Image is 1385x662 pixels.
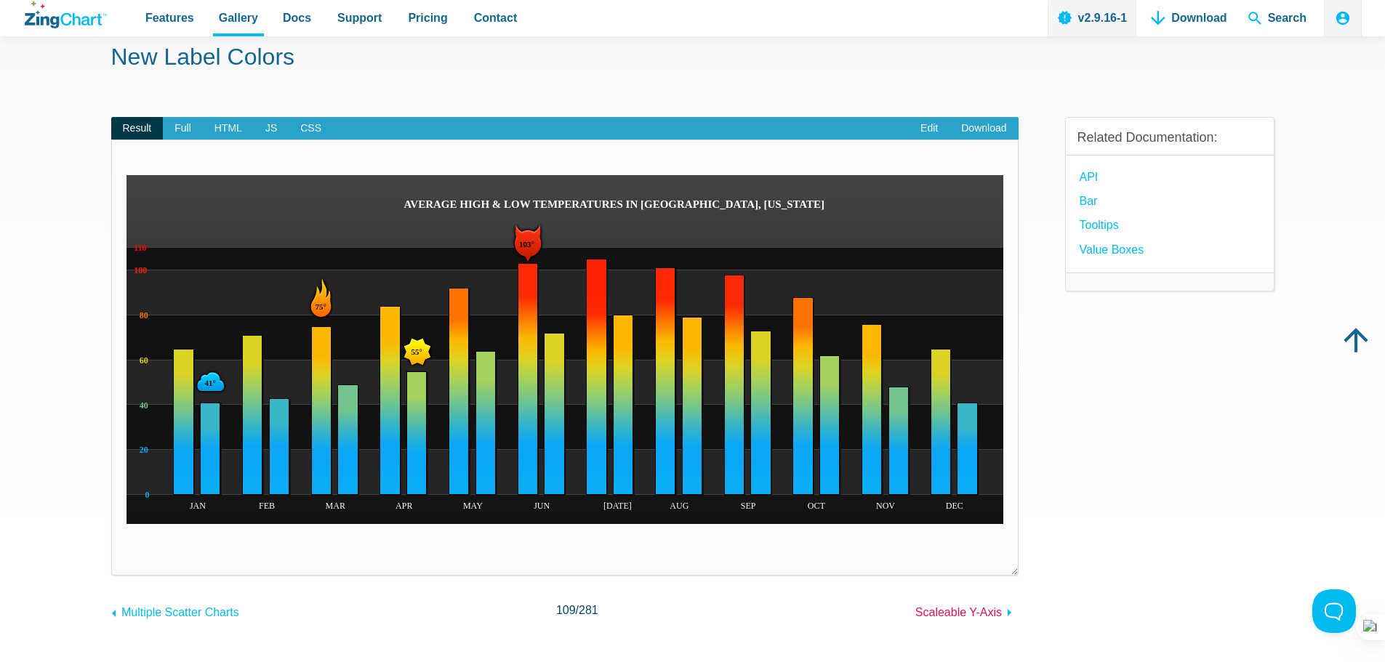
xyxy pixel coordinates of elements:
[915,606,1002,618] span: Scaleable Y-Axis
[145,8,194,28] span: Features
[474,8,518,28] span: Contact
[915,599,1019,622] a: Scaleable Y-Axis
[283,8,311,28] span: Docs
[1080,215,1119,235] a: Tooltips
[1077,129,1262,146] h3: Related Documentation:
[111,599,239,622] a: Multiple Scatter Charts
[1080,240,1144,259] a: Value Boxes
[556,600,598,620] span: /
[950,117,1018,140] a: Download
[408,8,447,28] span: Pricing
[203,117,254,140] span: HTML
[25,1,107,28] a: ZingChart Logo. Click to return to the homepage
[337,8,382,28] span: Support
[579,604,598,616] span: 281
[909,117,950,140] a: Edit
[556,604,576,616] span: 109
[111,140,1019,575] div: ​
[121,606,239,618] span: Multiple Scatter Charts
[1080,167,1099,187] a: API
[163,117,203,140] span: Full
[219,8,258,28] span: Gallery
[111,117,164,140] span: Result
[289,117,333,140] span: CSS
[254,117,289,140] span: JS
[1312,589,1356,633] iframe: Toggle Customer Support
[111,42,1274,75] h1: New Label Colors
[1080,191,1098,211] a: Bar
